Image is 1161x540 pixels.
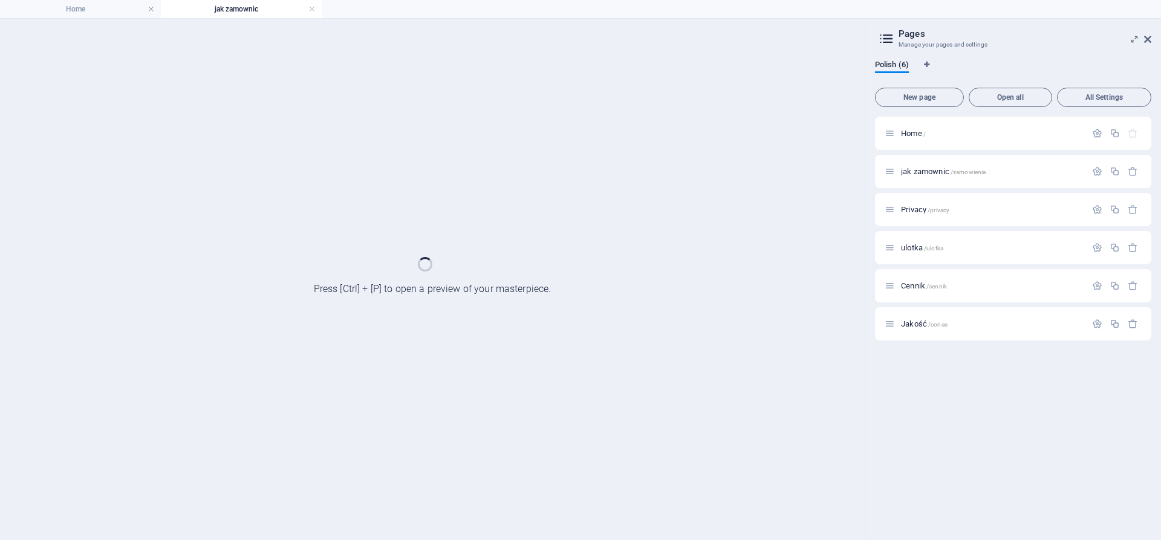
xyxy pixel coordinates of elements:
div: Duplicate [1110,204,1120,215]
span: Click to open page [901,319,948,328]
div: Duplicate [1110,166,1120,177]
div: Remove [1128,281,1138,291]
div: Remove [1128,242,1138,253]
div: Cennik/cennik [897,282,1086,290]
div: The startpage cannot be deleted [1128,128,1138,138]
div: Language Tabs [875,60,1151,83]
div: Settings [1092,204,1102,215]
span: Click to open page [901,129,926,138]
div: Duplicate [1110,242,1120,253]
span: / [923,131,926,137]
div: Duplicate [1110,319,1120,329]
div: Settings [1092,319,1102,329]
div: Remove [1128,204,1138,215]
span: /cennik [926,283,947,290]
span: Polish (6) [875,57,909,74]
div: Settings [1092,242,1102,253]
div: ulotka/ulotka [897,244,1086,252]
div: Settings [1092,281,1102,291]
span: Click to open page [901,205,949,214]
span: Click to open page [901,243,943,252]
div: Settings [1092,128,1102,138]
div: Home/ [897,129,1086,137]
span: jak zamownic [901,167,986,176]
button: All Settings [1057,88,1151,107]
div: Duplicate [1110,128,1120,138]
span: Click to open page [901,281,947,290]
button: Open all [969,88,1052,107]
span: /conas [928,321,948,328]
div: jak zamownic/zamowienia [897,168,1086,175]
span: All Settings [1062,94,1146,101]
span: New page [880,94,958,101]
span: /ulotka [924,245,943,252]
div: Jakość/conas [897,320,1086,328]
div: Privacy/privacy [897,206,1086,213]
h3: Manage your pages and settings [899,39,1127,50]
h2: Pages [899,28,1151,39]
div: Remove [1128,166,1138,177]
div: Duplicate [1110,281,1120,291]
div: Settings [1092,166,1102,177]
span: Open all [974,94,1047,101]
h4: jak zamownic [161,2,322,16]
div: Remove [1128,319,1138,329]
span: /zamowienia [951,169,986,175]
button: New page [875,88,964,107]
span: /privacy [928,207,949,213]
